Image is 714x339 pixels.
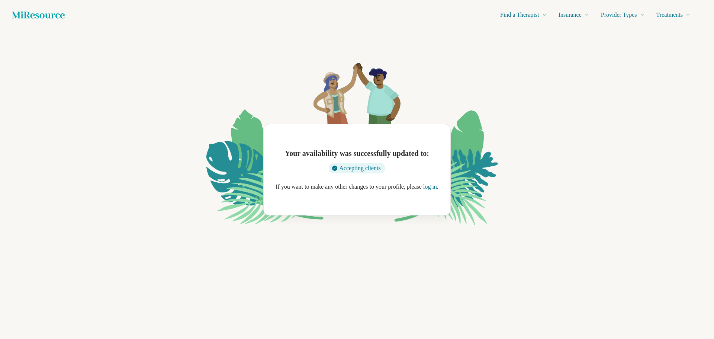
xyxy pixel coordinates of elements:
[652,10,683,20] span: Treatments
[12,7,65,22] a: Home page
[482,10,525,20] span: Find a Therapist
[280,144,435,154] h1: Your availability was successfully updated to:
[349,187,364,196] button: log in
[327,159,387,169] div: Accepting clients
[270,178,444,196] p: If you want to make any other changes to your profile, please .
[545,10,572,20] span: Insurance
[591,10,632,20] span: Provider Types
